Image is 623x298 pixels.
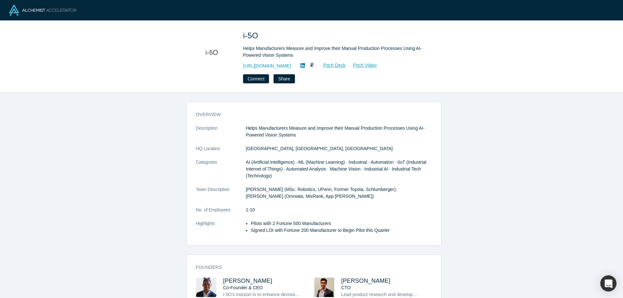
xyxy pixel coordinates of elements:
[223,278,273,284] a: [PERSON_NAME]
[341,285,351,290] span: CTO
[246,186,432,200] p: [PERSON_NAME] (MSc. Robotics, UPenn, Former Toyota, Schlumberger); [PERSON_NAME] (Omniata, MixRan...
[223,292,383,297] span: i-5O's mission is to enhance decision making on production processes using AI.
[246,145,432,152] dd: [GEOGRAPHIC_DATA], [GEOGRAPHIC_DATA], [GEOGRAPHIC_DATA]
[196,278,216,297] img: Albert Kao's Profile Image
[189,30,234,75] img: i-5O's Logo
[196,220,246,241] dt: Highlights
[251,227,432,234] li: Signed LOI with Fortune 200 Manufacturer to Begin Pilot this Quarter
[314,278,335,297] img: Khizer Hayat's Profile Image
[9,5,76,16] img: Alchemist Logo
[196,111,423,118] h3: overview
[246,207,432,213] dd: 1-10
[246,125,432,138] p: Helps Manufacturers Measure and Improve their Manual Production Processes Using AI-Powered Vision...
[196,264,423,271] h3: Founders
[196,125,246,145] dt: Description
[196,145,246,159] dt: HQ Location
[223,285,263,290] span: Co-Founder & CEO
[251,220,432,227] li: Pilots with 2 Fortune 500 Manufacturers
[274,74,295,83] button: Share
[196,186,246,207] dt: Team Description
[243,31,261,40] span: i-5O
[243,74,269,83] button: Connect
[196,207,246,220] dt: No. of Employees
[243,45,425,59] div: Helps Manufacturers Measure and Improve their Manual Production Processes Using AI-Powered Vision...
[346,62,377,69] a: Pitch Video
[196,159,246,186] dt: Categories
[246,160,426,178] span: AI (Artificial Intelligence) · ML (Machine Learning) · Industrial · Automation · IIoT (Industrial...
[243,63,291,69] a: [URL][DOMAIN_NAME]
[341,278,391,284] a: [PERSON_NAME]
[316,62,346,69] a: Pitch Deck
